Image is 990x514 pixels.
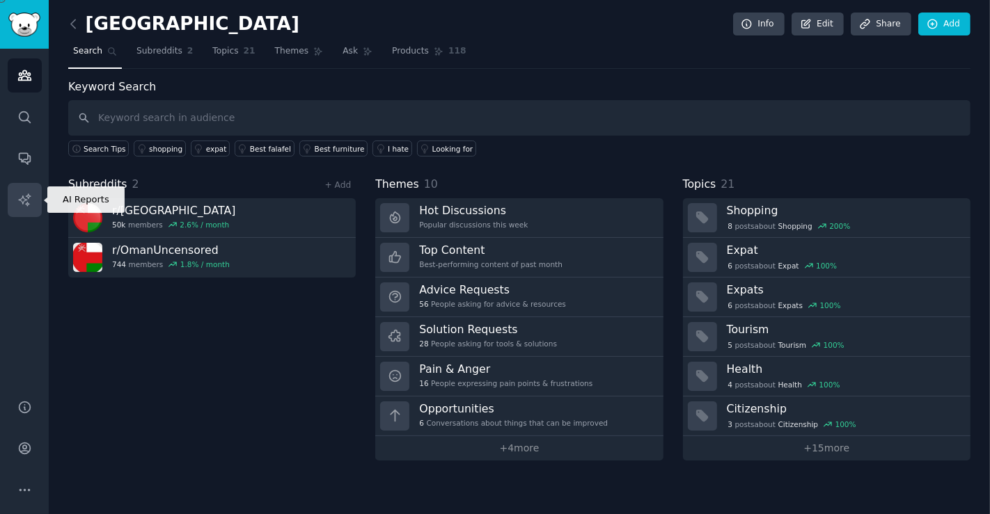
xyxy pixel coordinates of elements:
a: Expats6postsaboutExpats100% [683,278,971,317]
a: Top ContentBest-performing content of past month [375,238,663,278]
a: Solution Requests28People asking for tools & solutions [375,317,663,357]
span: Themes [375,176,419,193]
div: 100 % [820,300,841,310]
span: Ask [343,45,358,58]
img: Oman [73,203,102,232]
a: r/[GEOGRAPHIC_DATA]50kmembers2.6% / month [68,198,356,238]
div: members [112,220,235,230]
a: Search [68,40,122,69]
span: 2 [132,177,139,191]
span: Shopping [778,221,812,231]
a: Expat6postsaboutExpat100% [683,238,971,278]
span: 21 [721,177,734,191]
h3: Pain & Anger [419,362,592,376]
div: Best falafel [250,144,291,154]
label: Keyword Search [68,80,156,93]
a: Themes [270,40,329,69]
div: post s about [727,220,852,232]
div: expat [206,144,227,154]
div: 100 % [819,380,840,389]
div: 100 % [824,340,844,350]
div: post s about [727,378,842,391]
a: r/OmanUncensored744members1.8% / month [68,238,356,278]
span: 3 [728,419,732,429]
div: Popular discussions this week [419,220,528,230]
span: 28 [419,339,428,348]
img: GummySearch logo [8,13,40,37]
span: 6 [728,261,732,271]
a: Advice Requests56People asking for advice & resources [375,278,663,317]
h2: [GEOGRAPHIC_DATA] [68,13,299,35]
span: 21 [244,45,256,58]
span: 56 [419,299,428,309]
h3: Shopping [727,203,961,218]
a: +15more [683,436,971,460]
button: Search Tips [68,140,129,156]
span: Citizenship [778,419,819,429]
h3: r/ [GEOGRAPHIC_DATA] [112,203,235,218]
img: OmanUncensored [73,243,102,272]
div: 100 % [835,419,856,429]
span: Expat [778,261,799,271]
span: Subreddits [68,176,127,193]
a: Pain & Anger16People expressing pain points & frustrations [375,357,663,396]
div: Best furniture [315,144,365,154]
span: 118 [448,45,466,58]
span: Search Tips [84,144,126,154]
h3: Citizenship [727,401,961,416]
input: Keyword search in audience [68,100,971,136]
div: 1.8 % / month [180,259,230,269]
a: Topics21 [207,40,260,69]
a: Opportunities6Conversations about things that can be improved [375,396,663,436]
a: +4more [375,436,663,460]
span: 6 [419,418,424,428]
span: Health [778,380,802,389]
h3: Solution Requests [419,322,557,337]
div: post s about [727,418,858,431]
h3: Hot Discussions [419,203,528,218]
span: 4 [728,380,732,389]
span: Themes [275,45,309,58]
a: Add [918,13,971,36]
a: Subreddits2 [132,40,198,69]
a: Hot DiscussionsPopular discussions this week [375,198,663,238]
a: Ask [338,40,377,69]
h3: Health [727,362,961,376]
span: Topics [683,176,716,193]
h3: Expat [727,243,961,257]
div: shopping [149,144,182,154]
span: Tourism [778,340,807,350]
span: Products [392,45,429,58]
a: Info [733,13,785,36]
span: 10 [424,177,438,191]
div: 200 % [829,221,850,231]
span: 744 [112,259,126,269]
h3: Top Content [419,243,563,257]
span: Search [73,45,102,58]
span: 5 [728,340,732,350]
div: People expressing pain points & frustrations [419,378,592,388]
a: Citizenship3postsaboutCitizenship100% [683,396,971,436]
div: Conversations about things that can be improved [419,418,608,428]
a: Best furniture [299,140,368,156]
div: People asking for tools & solutions [419,339,557,348]
a: Edit [792,13,844,36]
a: I hate [372,140,412,156]
div: Looking for [432,144,473,154]
span: 8 [728,221,732,231]
div: 2.6 % / month [180,220,229,230]
div: post s about [727,259,838,272]
span: Expats [778,300,803,310]
h3: Opportunities [419,401,608,416]
span: 16 [419,378,428,388]
div: post s about [727,299,842,312]
span: 6 [728,300,732,310]
div: I hate [388,144,409,154]
a: Products118 [387,40,471,69]
a: Tourism5postsaboutTourism100% [683,317,971,357]
h3: Tourism [727,322,961,337]
h3: Expats [727,282,961,297]
span: 2 [187,45,194,58]
div: members [112,259,230,269]
a: Share [851,13,911,36]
